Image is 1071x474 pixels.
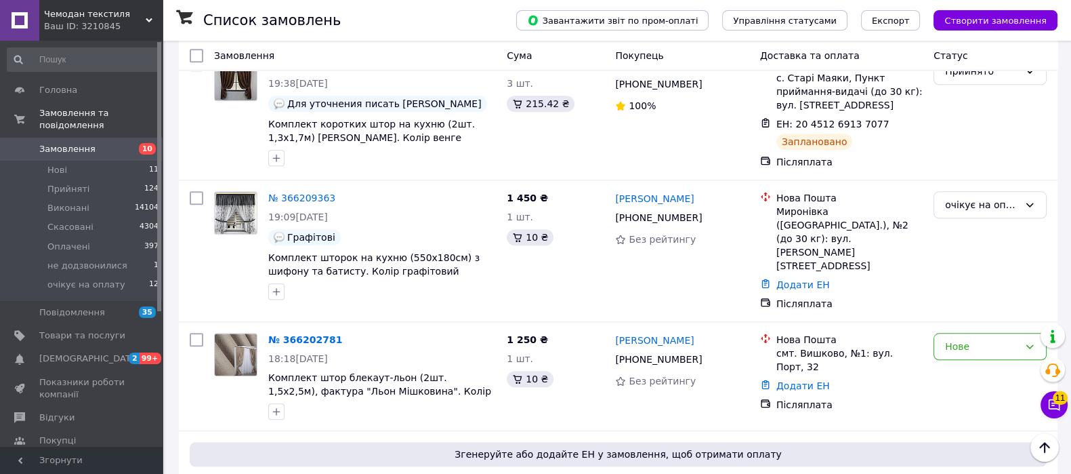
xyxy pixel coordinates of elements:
[507,229,553,245] div: 10 ₴
[44,8,146,20] span: Чемодан текстиля
[215,192,257,234] img: Фото товару
[507,371,553,387] div: 10 ₴
[615,334,694,347] a: [PERSON_NAME]
[47,241,90,253] span: Оплачені
[154,260,159,272] span: 1
[195,448,1041,461] span: Згенеруйте або додайте ЕН у замовлення, щоб отримати оплату
[933,50,968,61] span: Статус
[39,376,125,401] span: Показники роботи компанії
[268,78,328,89] span: 19:38[DATE]
[44,20,163,33] div: Ваш ID: 3210845
[933,10,1057,31] button: Створити замовлення
[776,333,923,347] div: Нова Пошта
[776,297,923,311] div: Післяплата
[507,212,533,222] span: 1 шт.
[945,197,1019,212] div: очікує на оплату
[268,119,475,143] a: Комплект коротких штор на кухню (2шт. 1,3х1,7м) [PERSON_NAME]. Колір венге
[140,221,159,233] span: 4304
[214,58,257,101] a: Фото товару
[274,232,285,243] img: :speech_balloon:
[527,14,698,26] span: Завантажити звіт по пром-оплаті
[615,50,663,61] span: Покупець
[140,353,162,364] span: 99+
[47,279,125,291] span: очікує на оплату
[268,212,328,222] span: 19:09[DATE]
[47,183,89,195] span: Прийняті
[144,183,159,195] span: 124
[144,241,159,253] span: 397
[268,193,335,203] a: № 366209363
[629,100,656,111] span: 100%
[39,307,105,319] span: Повідомлення
[733,16,837,26] span: Управління статусами
[776,398,923,412] div: Післяплата
[214,50,274,61] span: Замовлення
[776,71,923,112] div: с. Старі Маяки, Пункт приймання-видачі (до 30 кг): вул. [STREET_ADDRESS]
[507,353,533,364] span: 1 шт.
[760,50,860,61] span: Доставка та оплата
[39,107,163,132] span: Замовлення та повідомлення
[1041,391,1068,418] button: Чат з покупцем11
[507,193,548,203] span: 1 450 ₴
[135,202,159,214] span: 14104
[215,334,256,376] img: Фото товару
[139,143,156,155] span: 10
[776,279,830,290] a: Додати ЕН
[39,143,96,155] span: Замовлення
[39,330,125,342] span: Товари та послуги
[612,75,705,94] div: [PHONE_NUMBER]
[776,380,830,391] a: Додати ЕН
[47,221,93,233] span: Скасовані
[507,78,533,89] span: 3 шт.
[776,205,923,273] div: Миронівка ([GEOGRAPHIC_DATA].), №2 (до 30 кг): вул. [PERSON_NAME][STREET_ADDRESS]
[274,98,285,109] img: :speech_balloon:
[47,202,89,214] span: Виконані
[507,96,574,112] div: 215.42 ₴
[287,232,335,243] span: Графітові
[945,64,1019,79] div: Прийнято
[268,353,328,364] span: 18:18[DATE]
[7,47,160,72] input: Пошук
[215,58,256,100] img: Фото товару
[139,307,156,318] span: 35
[722,10,847,31] button: Управління статусами
[776,155,923,169] div: Післяплата
[39,353,140,365] span: [DEMOGRAPHIC_DATA]
[612,350,705,369] div: [PHONE_NUMBER]
[945,339,1019,354] div: Нове
[47,164,67,176] span: Нові
[629,376,696,387] span: Без рейтингу
[776,191,923,205] div: Нова Пошта
[507,50,532,61] span: Cума
[39,412,75,424] span: Відгуки
[129,353,140,364] span: 2
[1030,433,1059,462] button: Наверх
[1053,389,1068,402] span: 11
[861,10,921,31] button: Експорт
[615,192,694,205] a: [PERSON_NAME]
[872,16,910,26] span: Експорт
[516,10,709,31] button: Завантажити звіт по пром-оплаті
[214,191,257,235] a: Фото товару
[268,372,491,410] a: Комплект штор блекаут-льон (2шт. 1,5х2,5м), фактура "Льон Мішковина". Колір бежевий
[944,16,1047,26] span: Створити замовлення
[920,14,1057,25] a: Створити замовлення
[287,98,482,109] span: Для уточнения писать [PERSON_NAME]
[149,164,159,176] span: 11
[268,334,342,345] a: № 366202781
[612,208,705,227] div: [PHONE_NUMBER]
[507,334,548,345] span: 1 250 ₴
[39,84,77,96] span: Головна
[149,279,159,291] span: 12
[47,260,127,272] span: не додзвонилися
[214,333,257,376] a: Фото товару
[39,435,76,447] span: Покупці
[776,134,853,150] div: Заплановано
[776,347,923,374] div: смт. Вишково, №1: вул. Порт, 32
[629,234,696,245] span: Без рейтингу
[268,252,480,277] a: Комплект шторок на кухню (550х180см) з шифону та батисту. Колір графітовий
[776,119,889,130] span: ЕН: 20 4512 6913 7077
